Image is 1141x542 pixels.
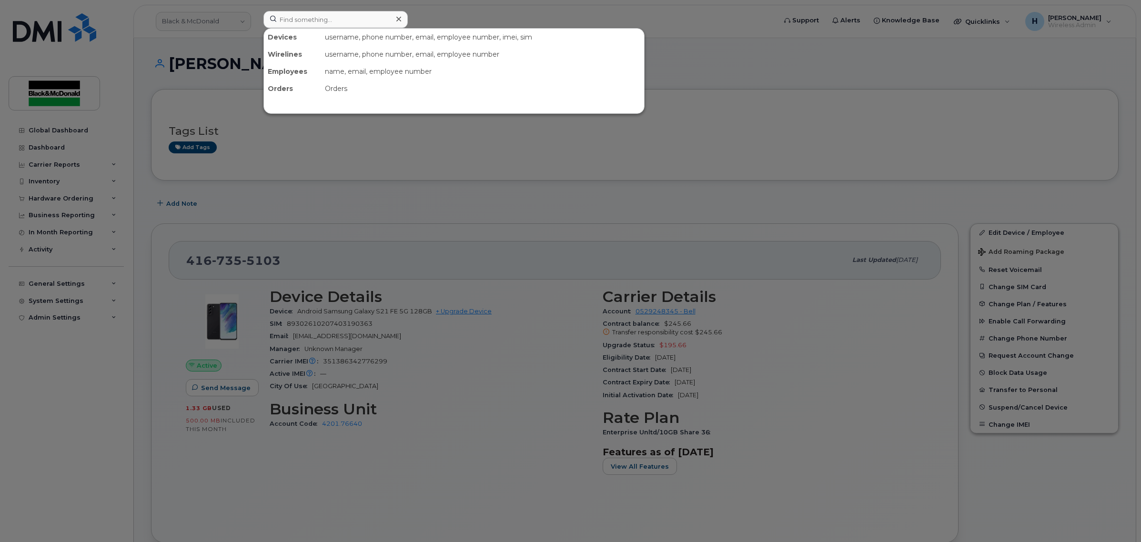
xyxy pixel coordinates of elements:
div: Wirelines [264,46,321,63]
div: Orders [321,80,644,97]
div: username, phone number, email, employee number [321,46,644,63]
div: name, email, employee number [321,63,644,80]
div: Employees [264,63,321,80]
div: Devices [264,29,321,46]
div: Orders [264,80,321,97]
div: username, phone number, email, employee number, imei, sim [321,29,644,46]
